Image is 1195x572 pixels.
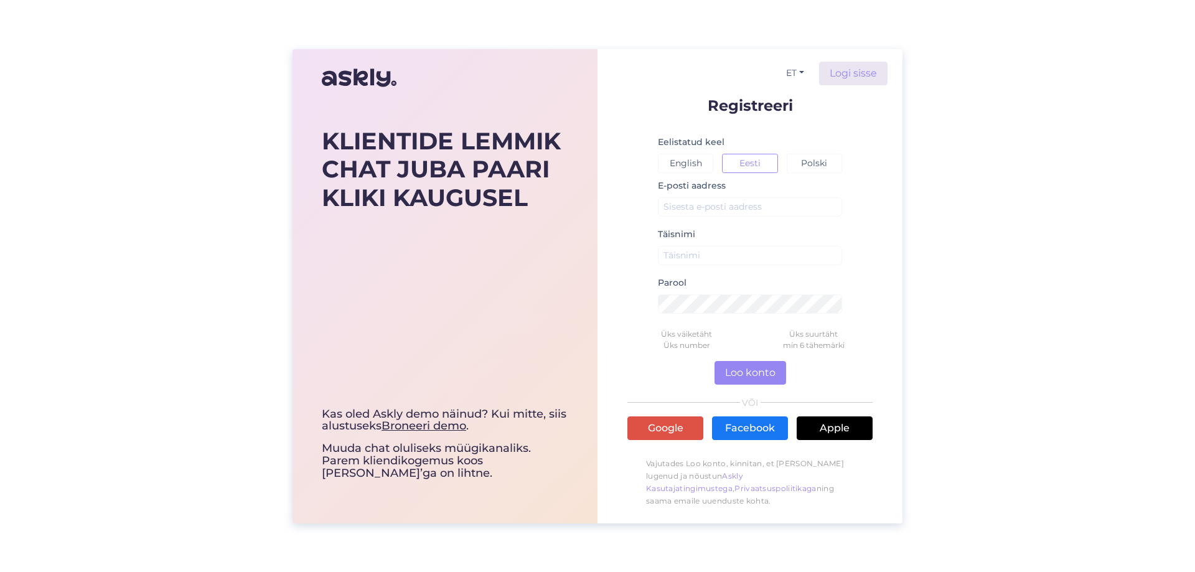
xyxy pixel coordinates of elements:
a: Askly Kasutajatingimustega [646,471,743,493]
p: Registreeri [627,98,873,113]
button: Polski [787,154,842,173]
button: Loo konto [715,361,786,385]
label: E-posti aadress [658,179,726,192]
a: Broneeri demo [382,419,466,433]
label: Parool [658,276,687,289]
a: Apple [797,416,873,440]
img: Askly [322,63,396,93]
div: Kas oled Askly demo näinud? Kui mitte, siis alustuseks . [322,408,568,433]
button: Eesti [722,154,777,173]
a: Facebook [712,416,788,440]
a: Google [627,416,703,440]
div: Üks väiketäht [623,329,750,340]
input: Täisnimi [658,246,842,265]
p: Vajutades Loo konto, kinnitan, et [PERSON_NAME] lugenud ja nõustun , ning saama emaile uuenduste ... [627,451,873,513]
a: Logi sisse [819,62,888,85]
div: KLIENTIDE LEMMIK CHAT JUBA PAARI KLIKI KAUGUSEL [322,127,568,212]
input: Sisesta e-posti aadress [658,197,842,217]
label: Täisnimi [658,228,695,241]
div: Üks number [623,340,750,351]
div: min 6 tähemärki [750,340,877,351]
div: Muuda chat oluliseks müügikanaliks. Parem kliendikogemus koos [PERSON_NAME]’ga on lihtne. [322,408,568,480]
a: Privaatsuspoliitikaga [734,484,816,493]
div: Üks suurtäht [750,329,877,340]
button: English [658,154,713,173]
button: ET [781,64,809,82]
label: Eelistatud keel [658,136,724,149]
span: VÕI [740,398,761,407]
